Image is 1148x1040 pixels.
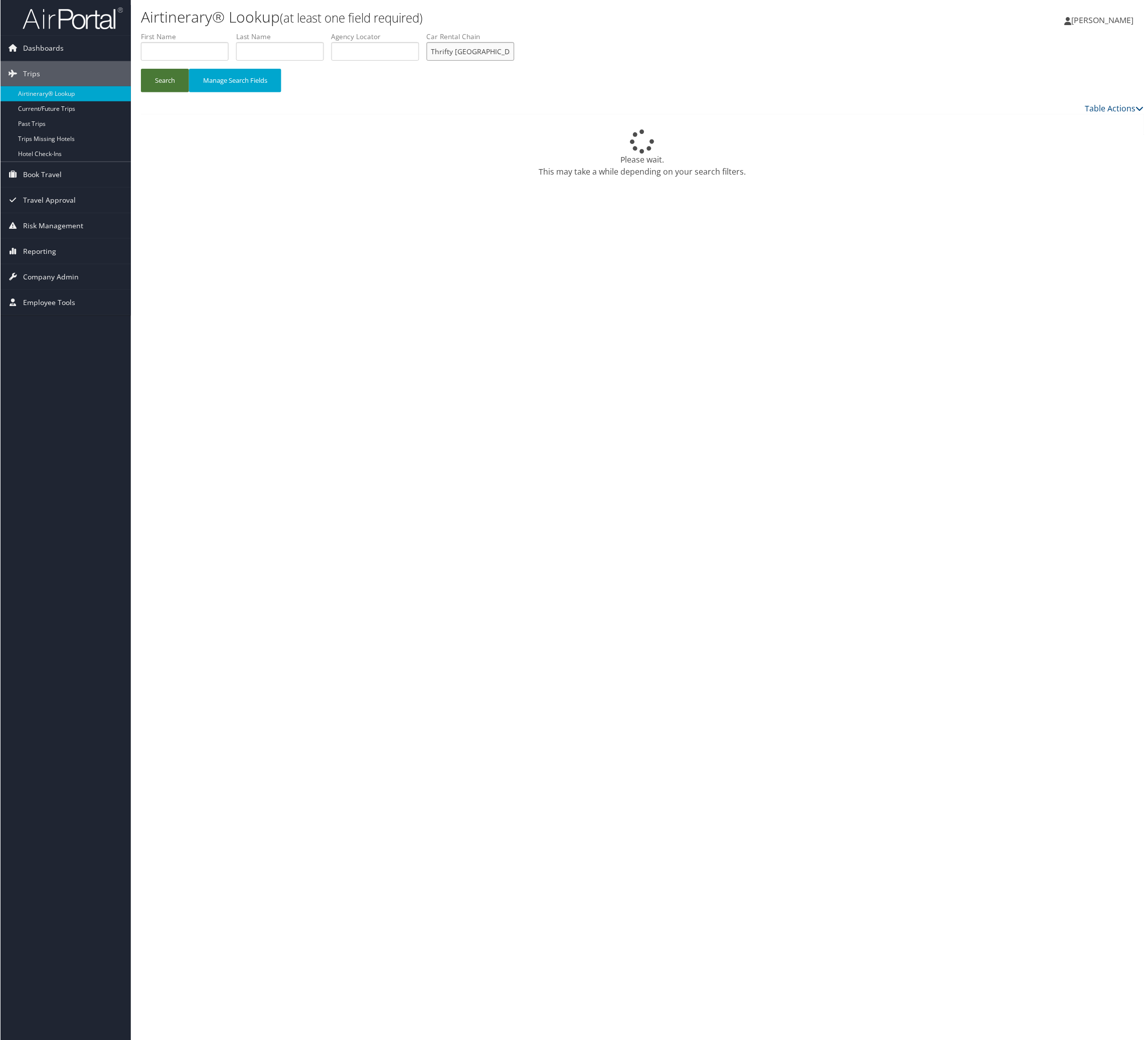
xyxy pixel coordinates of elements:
img: airportal-logo.png [22,7,122,30]
span: Dashboards [23,36,63,61]
label: Last Name [236,32,331,42]
span: Risk Management [23,213,83,238]
a: Table Actions [1085,103,1144,114]
span: Company Admin [23,264,78,289]
button: Manage Search Fields [189,69,281,92]
span: [PERSON_NAME] [1072,15,1134,26]
h1: Airtinerary® Lookup [140,7,809,28]
label: Car Rental Chain [426,32,522,42]
span: Trips [23,61,40,86]
small: (at least one field required) [279,10,423,26]
button: Search [140,69,189,92]
span: Employee Tools [23,290,75,315]
span: Reporting [23,239,56,264]
label: Agency Locator [331,32,426,42]
span: Travel Approval [23,188,75,213]
a: [PERSON_NAME] [1065,5,1144,35]
label: First Name [140,32,236,42]
div: Please wait. This may take a while depending on your search filters. [140,129,1144,178]
span: Book Travel [23,162,61,187]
